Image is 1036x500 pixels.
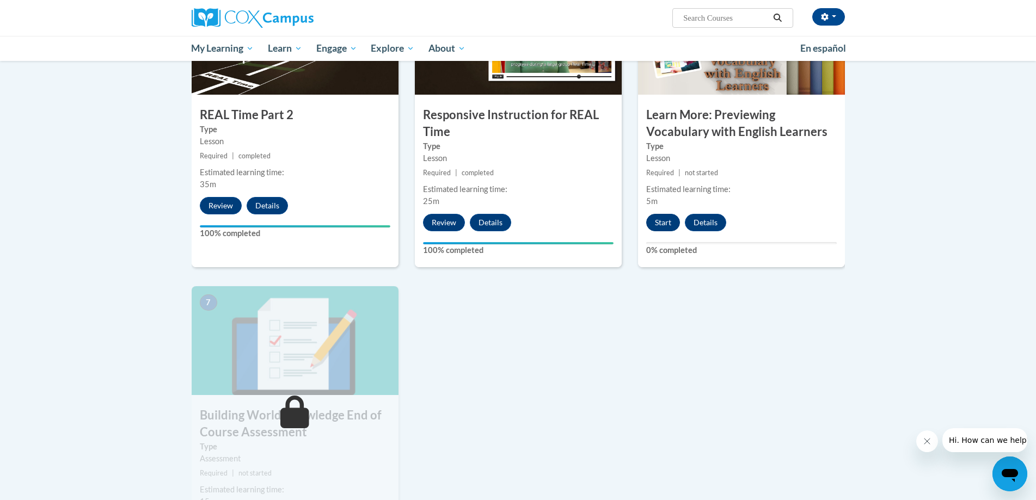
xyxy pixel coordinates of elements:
[423,140,614,152] label: Type
[200,135,390,147] div: Lesson
[371,42,414,55] span: Explore
[423,242,614,244] div: Your progress
[316,42,357,55] span: Engage
[793,37,853,60] a: En español
[423,196,439,206] span: 25m
[192,107,399,124] h3: REAL Time Part 2
[192,8,314,28] img: Cox Campus
[192,8,399,28] a: Cox Campus
[192,286,399,395] img: Course Image
[232,152,234,160] span: |
[769,11,786,24] button: Search
[685,169,718,177] span: not started
[200,225,390,227] div: Your progress
[646,244,837,256] label: 0% completed
[200,180,216,189] span: 35m
[192,407,399,441] h3: Building World Knowledge End of Course Assessment
[423,183,614,195] div: Estimated learning time:
[812,8,845,26] button: Account Settings
[200,152,228,160] span: Required
[268,42,302,55] span: Learn
[685,214,726,231] button: Details
[364,36,421,61] a: Explore
[309,36,364,61] a: Engage
[646,169,674,177] span: Required
[470,214,511,231] button: Details
[200,294,217,311] span: 7
[200,197,242,214] button: Review
[638,107,845,140] h3: Learn More: Previewing Vocabulary with English Learners
[191,42,254,55] span: My Learning
[423,169,451,177] span: Required
[7,8,88,16] span: Hi. How can we help?
[646,214,680,231] button: Start
[423,152,614,164] div: Lesson
[646,152,837,164] div: Lesson
[455,169,457,177] span: |
[200,166,390,178] div: Estimated learning time:
[462,169,494,177] span: completed
[200,469,228,477] span: Required
[200,124,390,135] label: Type
[942,428,1027,452] iframe: Message from company
[200,453,390,465] div: Assessment
[646,183,837,195] div: Estimated learning time:
[992,456,1027,491] iframe: Button to launch messaging window
[646,196,658,206] span: 5m
[200,484,390,496] div: Estimated learning time:
[682,11,769,24] input: Search Courses
[800,42,846,54] span: En español
[200,441,390,453] label: Type
[238,469,272,477] span: not started
[185,36,261,61] a: My Learning
[238,152,271,160] span: completed
[428,42,465,55] span: About
[415,107,622,140] h3: Responsive Instruction for REAL Time
[247,197,288,214] button: Details
[423,244,614,256] label: 100% completed
[678,169,681,177] span: |
[423,214,465,231] button: Review
[200,227,390,239] label: 100% completed
[232,469,234,477] span: |
[646,140,837,152] label: Type
[261,36,309,61] a: Learn
[175,36,861,61] div: Main menu
[916,430,938,452] iframe: Close message
[421,36,473,61] a: About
